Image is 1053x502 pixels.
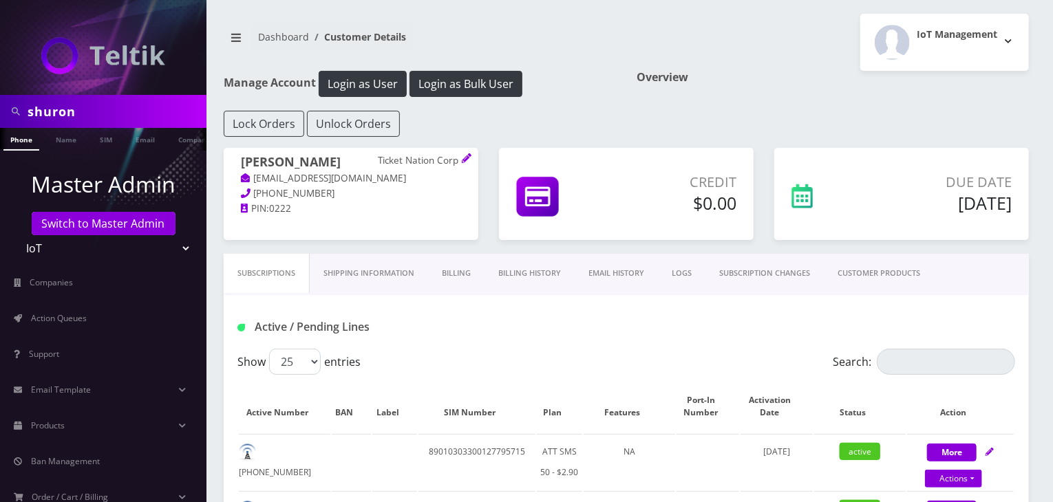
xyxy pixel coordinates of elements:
[418,380,535,433] th: SIM Number: activate to sort column ascending
[617,193,736,213] h5: $0.00
[332,380,371,433] th: BAN: activate to sort column ascending
[28,98,203,124] input: Search in Company
[224,254,310,293] a: Subscriptions
[872,193,1012,213] h5: [DATE]
[584,434,675,490] td: NA
[237,324,245,331] img: Active / Pending Lines
[224,23,616,62] nav: breadcrumb
[537,380,582,433] th: Plan: activate to sort column ascending
[31,455,100,467] span: Ban Management
[824,254,934,293] a: CUSTOMER PRODUCTS
[239,380,330,433] th: Active Number: activate to sort column ascending
[575,254,658,293] a: EMAIL HISTORY
[31,419,65,431] span: Products
[241,202,269,216] a: PIN:
[31,384,91,395] span: Email Template
[316,75,409,90] a: Login as User
[49,128,83,149] a: Name
[254,187,335,199] span: [PHONE_NUMBER]
[269,349,321,375] select: Showentries
[925,470,982,488] a: Actions
[917,29,997,41] h2: IoT Management
[378,155,461,167] p: Ticket Nation Corp
[319,71,407,97] button: Login as User
[814,380,906,433] th: Status: activate to sort column ascending
[763,446,790,457] span: [DATE]
[705,254,824,293] a: SUBSCRIPTION CHANGES
[637,71,1029,84] h1: Overview
[31,312,87,324] span: Action Queues
[30,276,74,288] span: Companies
[409,71,522,97] button: Login as Bulk User
[237,349,361,375] label: Show entries
[907,380,1014,433] th: Action: activate to sort column ascending
[927,444,977,461] button: More
[485,254,575,293] a: Billing History
[860,14,1029,71] button: IoT Management
[677,380,739,433] th: Port-In Number: activate to sort column ascending
[428,254,485,293] a: Billing
[584,380,675,433] th: Features: activate to sort column ascending
[877,349,1015,375] input: Search:
[258,30,309,43] a: Dashboard
[241,155,461,171] h1: [PERSON_NAME]
[239,434,330,490] td: [PHONE_NUMBER]
[372,380,417,433] th: Label: activate to sort column ascending
[418,434,535,490] td: 89010303300127795715
[224,111,304,137] button: Lock Orders
[658,254,705,293] a: LOGS
[309,30,406,44] li: Customer Details
[409,75,522,90] a: Login as Bulk User
[310,254,428,293] a: Shipping Information
[32,212,175,235] a: Switch to Master Admin
[129,128,162,149] a: Email
[41,37,165,74] img: IoT
[833,349,1015,375] label: Search:
[239,444,256,461] img: default.png
[29,348,59,360] span: Support
[93,128,119,149] a: SIM
[237,320,483,334] h1: Active / Pending Lines
[3,128,39,151] a: Phone
[872,172,1012,193] p: Due Date
[269,202,291,215] span: 0222
[307,111,400,137] button: Unlock Orders
[617,172,736,193] p: Credit
[171,128,217,149] a: Company
[537,434,582,490] td: ATT SMS 50 - $2.90
[241,172,407,186] a: [EMAIL_ADDRESS][DOMAIN_NAME]
[840,443,880,460] span: active
[741,380,813,433] th: Activation Date: activate to sort column ascending
[224,71,616,97] h1: Manage Account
